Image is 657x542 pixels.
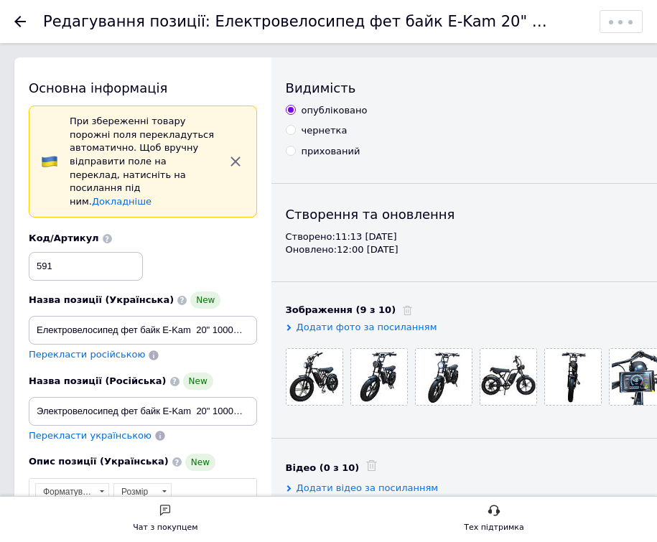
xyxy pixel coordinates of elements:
div: опубліковано [302,104,368,117]
span: Назва позиції (Російська) [29,375,167,386]
span: Електровелосипед фет байк E-Kam 20" 1000W 19Ah PAS Чорний модель 2025р [32,37,195,103]
div: Чат з покупцем [133,520,197,535]
span: New [190,291,220,309]
div: чернетка [302,124,348,137]
span: Опис позиції (Українська) [29,456,169,467]
span: Форматування [36,484,95,500]
span: Розмір [114,484,157,500]
img: :flag-ua: [41,153,58,170]
span: Перекласти російською [29,349,145,360]
span: E-Kam [134,139,164,149]
div: Основна інформація [29,79,257,97]
span: Відео (0 з 10) [286,462,360,473]
span: New [183,373,213,390]
a: Розмір [113,483,172,500]
p: Электровелосипед ФетБайк [14,137,213,152]
span: Электровелосипед фет байк E-Kam 20" 1000W 19Ah PAS Черный модель 2025г [32,37,195,103]
a: Докладніше [92,196,152,207]
p: Модель изготовлена в классическом черном цвете и стильном дизайне. Мощный мотор 1000 w, вытянет В... [14,162,213,281]
span: Додати відео за посиланням [297,482,439,493]
span: E-Kam [136,139,165,149]
span: Код/Артикул [29,233,99,243]
p: Електровелосипед Фетбайк [14,137,213,152]
div: Тех підтримка [464,520,524,535]
div: прихований [302,145,360,158]
input: Наприклад, H&M жіноча сукня зелена 38 розмір вечірня максі з блискітками [29,397,257,426]
span: Додати фото за посиланням [297,322,437,332]
a: Форматування [35,483,109,500]
span: При збереженні товару порожні поля перекладуться автоматично. Щоб вручну відправити поле на перек... [70,116,214,206]
p: Модель виготовлена в класичному чорному кольорі та стильному дизайні. Потужний мотор 1000 w, витя... [14,162,213,281]
div: Повернутися назад [14,16,26,27]
span: Назва позиції (Українська) [29,294,174,305]
span: New [185,454,215,471]
span: Перекласти українською [29,430,152,441]
input: Наприклад, H&M жіноча сукня зелена 38 розмір вечірня максі з блискітками [29,316,257,345]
